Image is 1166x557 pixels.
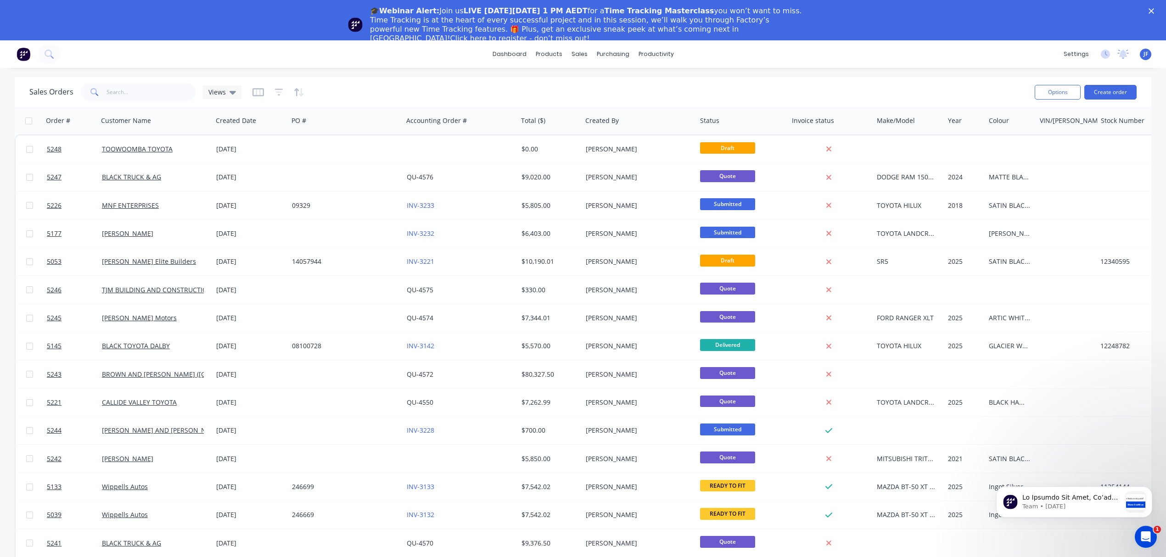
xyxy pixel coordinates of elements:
[877,454,937,463] div: MITSUBISHI TRITON - MR
[982,468,1166,532] iframe: Intercom notifications message
[47,220,102,247] a: 5177
[216,454,285,463] div: [DATE]
[989,201,1030,210] div: SATIN BLACK - 2 PAK PAINT
[102,313,177,322] a: [PERSON_NAME] Motors
[521,482,576,491] div: $7,542.02
[407,370,433,379] a: QU-4572
[47,426,62,435] span: 5244
[47,454,62,463] span: 5242
[521,201,576,210] div: $5,805.00
[521,454,576,463] div: $5,850.00
[989,313,1030,323] div: ARTIC WHITE - POWDERCOATED
[605,6,714,15] b: Time Tracking Masterclass
[216,116,256,125] div: Created Date
[700,170,755,182] span: Quote
[948,341,980,351] div: 2025
[407,173,433,181] a: QU-4576
[216,313,285,323] div: [DATE]
[989,116,1009,125] div: Colour
[531,47,567,61] div: products
[407,341,434,350] a: INV-3142
[102,370,264,379] a: BROWN AND [PERSON_NAME] ([GEOGRAPHIC_DATA])
[1135,526,1157,548] iframe: Intercom live chat
[586,510,688,519] div: [PERSON_NAME]
[700,451,755,463] span: Quote
[47,398,62,407] span: 5221
[107,83,196,101] input: Search...
[586,173,688,182] div: [PERSON_NAME]
[877,510,937,519] div: MAZDA BT-50 XT FREESTYLE
[989,341,1030,351] div: GLACIER WHITE - 020 - 2 PAK PAINT
[586,145,688,154] div: [PERSON_NAME]
[700,311,755,323] span: Quote
[47,173,62,182] span: 5247
[450,34,590,43] a: Click here to register - don’t miss out!
[102,201,159,210] a: MNF ENTERPRISES
[102,539,161,547] a: BLACK TRUCK & AG
[407,426,434,434] a: INV-3228
[877,257,937,266] div: SR5
[102,257,196,266] a: [PERSON_NAME] Elite Builders
[586,370,688,379] div: [PERSON_NAME]
[407,398,433,407] a: QU-4550
[700,367,755,379] span: Quote
[407,510,434,519] a: INV-3132
[407,285,433,294] a: QU-4575
[102,398,177,407] a: CALLIDE VALLEY TOYOTA
[700,142,755,154] span: Draft
[47,341,62,351] span: 5145
[1154,526,1161,533] span: 1
[102,426,222,434] a: [PERSON_NAME] AND [PERSON_NAME]
[348,17,363,32] img: Profile image for Team
[1035,85,1081,100] button: Options
[586,398,688,407] div: [PERSON_NAME]
[948,116,962,125] div: Year
[948,257,980,266] div: 2025
[17,47,30,61] img: Factory
[521,173,576,182] div: $9,020.00
[407,482,434,491] a: INV-3133
[47,229,62,238] span: 5177
[989,173,1030,182] div: MATTE BLACK - 2 PAK PAINT
[102,173,161,181] a: BLACK TRUCK & AG
[1144,50,1148,58] span: JF
[47,473,102,501] a: 5133
[407,539,433,547] a: QU-4570
[700,395,755,407] span: Quote
[521,313,576,323] div: $7,344.01
[948,173,980,182] div: 2024
[464,6,588,15] b: LIVE [DATE][DATE] 1 PM AEDT
[989,454,1030,463] div: SATIN BLACK - ARB - 2 PAK PAINT
[47,276,102,304] a: 5246
[521,257,576,266] div: $10,190.01
[989,398,1030,407] div: BLACK HAMMERTONE/ AZTEC SILVER - POWDERCOATED
[877,313,937,323] div: FORD RANGER XLT
[292,482,394,491] div: 246699
[948,454,980,463] div: 2021
[40,26,138,553] span: Lo Ipsumdo Sit Amet, Co’ad elitse doe temp incididu utlabor etdolorem al enim admi veniamqu nos e...
[586,257,688,266] div: [PERSON_NAME]
[47,192,102,219] a: 5226
[586,454,688,463] div: [PERSON_NAME]
[634,47,678,61] div: productivity
[586,482,688,491] div: [PERSON_NAME]
[47,501,102,529] a: 5039
[102,285,213,294] a: TJM BUILDING AND CONSTRUCTION
[216,229,285,238] div: [DATE]
[586,229,688,238] div: [PERSON_NAME]
[700,508,755,519] span: READY TO FIT
[877,229,937,238] div: TOYOTA LANDCRUISER
[292,201,394,210] div: 09329
[948,313,980,323] div: 2025
[292,257,394,266] div: 14057944
[521,510,576,519] div: $7,542.02
[1040,116,1104,125] div: VIN/[PERSON_NAME]
[102,229,153,238] a: [PERSON_NAME]
[592,47,634,61] div: purchasing
[47,201,62,210] span: 5226
[216,482,285,491] div: [DATE]
[700,480,755,491] span: READY TO FIT
[700,339,755,351] span: Delivered
[407,201,434,210] a: INV-3233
